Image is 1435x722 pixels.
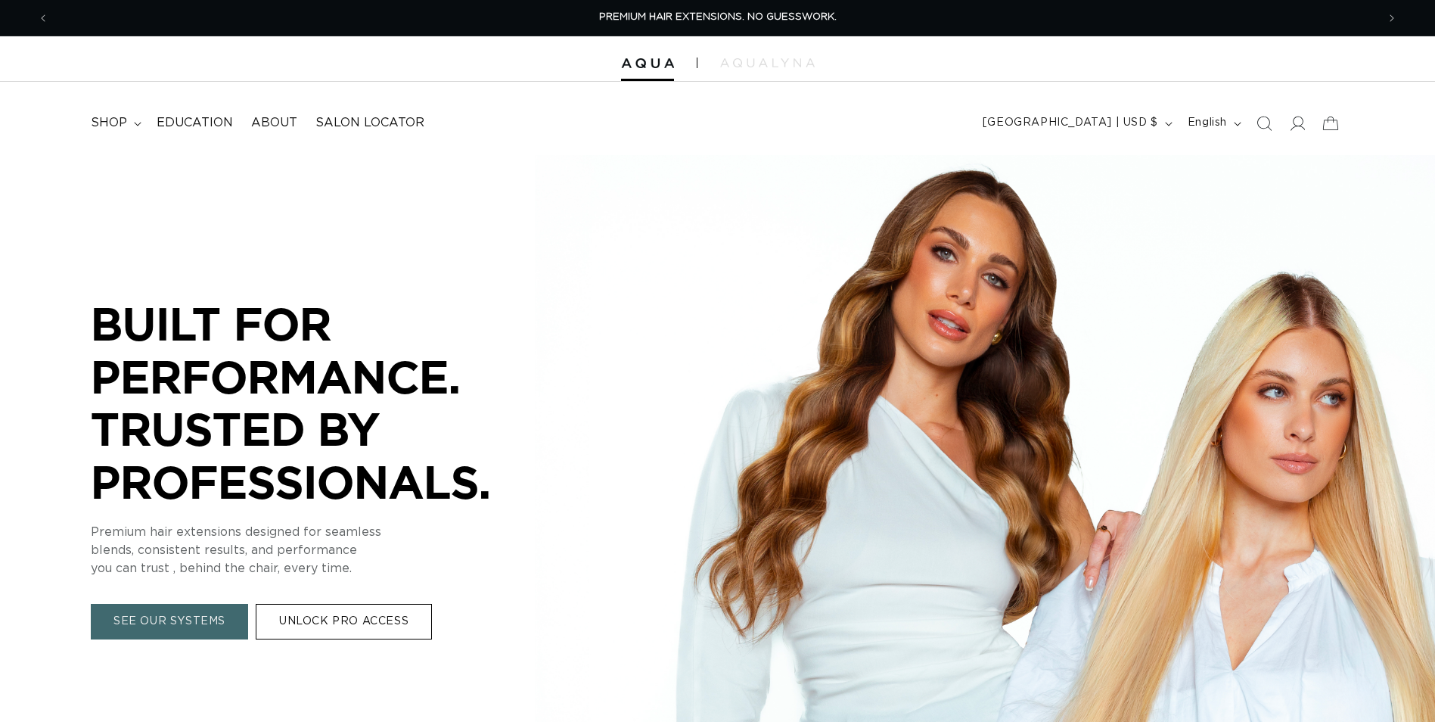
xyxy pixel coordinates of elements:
[148,106,242,140] a: Education
[306,106,433,140] a: Salon Locator
[315,115,424,131] span: Salon Locator
[82,106,148,140] summary: shop
[720,58,815,67] img: aqualyna.com
[26,4,60,33] button: Previous announcement
[91,560,545,578] p: you can trust , behind the chair, every time.
[983,115,1158,131] span: [GEOGRAPHIC_DATA] | USD $
[1188,115,1227,131] span: English
[1375,4,1409,33] button: Next announcement
[1247,107,1281,140] summary: Search
[91,542,545,560] p: blends, consistent results, and performance
[621,58,674,69] img: Aqua Hair Extensions
[974,109,1179,138] button: [GEOGRAPHIC_DATA] | USD $
[157,115,233,131] span: Education
[91,115,127,131] span: shop
[91,524,545,542] p: Premium hair extensions designed for seamless
[256,605,432,640] a: UNLOCK PRO ACCESS
[91,605,248,640] a: SEE OUR SYSTEMS
[599,12,837,22] span: PREMIUM HAIR EXTENSIONS. NO GUESSWORK.
[251,115,297,131] span: About
[91,297,545,508] p: BUILT FOR PERFORMANCE. TRUSTED BY PROFESSIONALS.
[242,106,306,140] a: About
[1179,109,1247,138] button: English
